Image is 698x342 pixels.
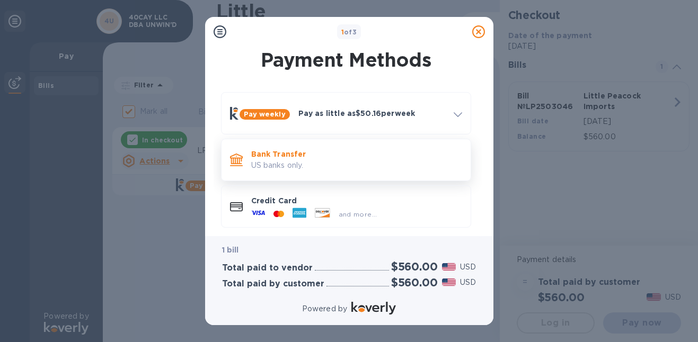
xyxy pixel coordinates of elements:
b: Pay weekly [244,110,286,118]
h3: Total paid to vendor [222,263,313,273]
p: Pay as little as $50.16 per week [298,108,445,119]
p: Credit Card [251,195,462,206]
p: USD [460,262,476,273]
b: of 3 [341,28,357,36]
img: USD [442,263,456,271]
img: USD [442,278,456,286]
b: 1 bill [222,246,239,254]
span: and more... [339,210,377,218]
p: Powered by [302,303,347,314]
p: US banks only. [251,160,462,171]
h2: $560.00 [391,276,438,289]
p: Bank Transfer [251,149,462,159]
span: 1 [341,28,344,36]
img: Logo [351,302,396,314]
p: USD [460,277,476,288]
h2: $560.00 [391,260,438,273]
h3: Total paid by customer [222,279,324,289]
h1: Payment Methods [219,49,473,71]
